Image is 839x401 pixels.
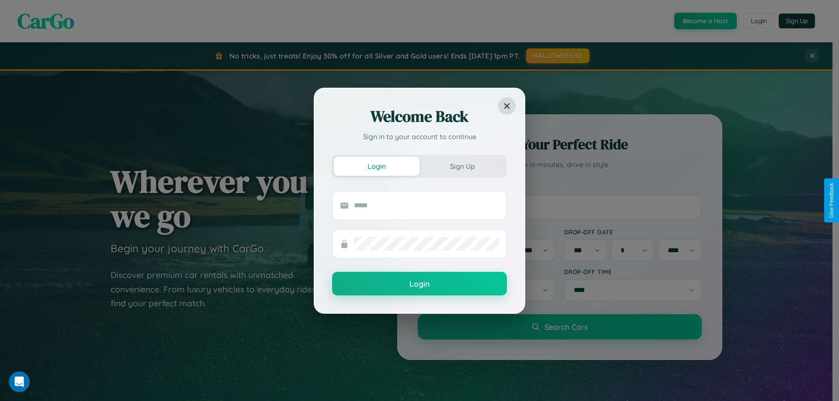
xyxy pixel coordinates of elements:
[829,183,835,218] div: Give Feedback
[332,106,507,127] h2: Welcome Back
[334,157,419,176] button: Login
[419,157,505,176] button: Sign Up
[332,131,507,142] p: Sign in to your account to continue
[9,371,30,392] iframe: Intercom live chat
[332,272,507,295] button: Login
